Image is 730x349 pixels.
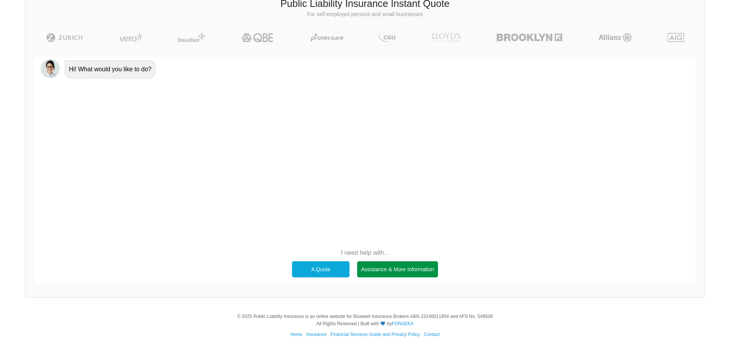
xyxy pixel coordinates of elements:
div: Hi! What would you like to do? [65,60,156,79]
div: Assistance & More Information [357,261,438,277]
div: A Quote [292,261,349,277]
img: Steadfast | Public Liability Insurance [174,33,208,42]
p: I need help with... [288,249,442,257]
img: Vero | Public Liability Insurance [116,33,145,42]
a: Home [290,332,302,337]
img: Chatbot | PLI [41,59,60,78]
a: Financial Services Guide and Privacy Policy [330,332,420,337]
img: Protecsure | Public Liability Insurance [308,33,346,42]
p: For self employed persons and small businesses [31,11,699,18]
img: Brooklyn | Public Liability Insurance [494,33,565,42]
img: AIG | Public Liability Insurance [664,33,687,42]
img: CGU | Public Liability Insurance [376,33,399,42]
a: FONSEKA [392,321,413,326]
img: QBE | Public Liability Insurance [237,33,279,42]
a: Contact [424,332,440,337]
img: Allianz | Public Liability Insurance [595,33,635,42]
img: Zurich | Public Liability Insurance [43,33,86,42]
img: LLOYD's | Public Liability Insurance [428,33,464,42]
a: Insurance [306,332,326,337]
